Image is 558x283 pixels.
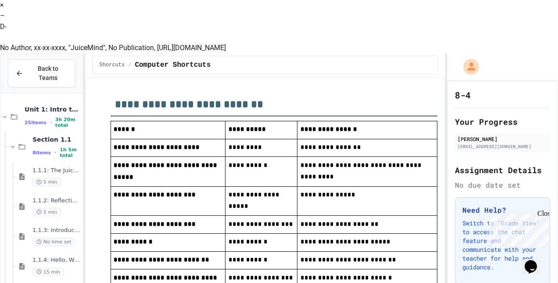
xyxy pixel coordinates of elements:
span: • [50,119,52,126]
span: Back to Teams [29,64,68,83]
div: [PERSON_NAME] [458,135,547,143]
h2: Assignment Details [455,164,550,176]
span: 15 min [32,268,64,276]
span: 1.1.1: The JuiceMind IDE [32,167,81,174]
span: 5 min [32,178,61,186]
iframe: chat widget [485,210,549,247]
div: [EMAIL_ADDRESS][DOMAIN_NAME] [458,143,547,150]
span: 1h 5m total [60,147,80,158]
span: 3h 20m total [55,117,81,128]
div: Chat with us now!Close [4,4,61,56]
span: Section 1.1 [32,135,81,143]
span: 5 min [32,208,61,216]
h3: Need Help? [462,205,543,215]
span: Unit 1: Intro to CS [25,105,81,113]
span: Shorcuts [100,62,125,69]
h2: Your Progress [455,116,550,128]
span: 1.1.2: Reflection - Evolving Technology [32,197,81,204]
div: No due date set [455,180,550,190]
span: 1.1.4: Hello, World! [32,257,81,264]
button: Back to Teams [8,59,75,87]
span: 8 items [32,149,51,155]
h1: 8-4 [455,89,471,101]
span: • [54,149,56,156]
span: 1.1.3: Introduction to Computer Science [32,227,81,234]
iframe: chat widget [521,248,549,274]
span: 25 items [25,120,46,125]
div: My Account [454,57,481,77]
span: Computer Shortcuts [135,60,211,70]
span: / [128,62,131,69]
p: Switch to "Grade View" to access the chat feature and communicate with your teacher for help and ... [462,219,543,272]
span: No time set [32,238,75,246]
